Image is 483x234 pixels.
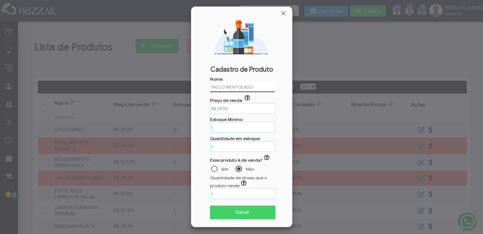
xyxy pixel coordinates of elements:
[240,180,250,188] button: Quantidade de doses que o produto rende
[280,10,287,17] a: Fechar
[263,155,273,162] button: ui-button
[210,157,263,163] span: Esse produto é de venda?
[210,122,275,133] input: Você receberá um aviso quando o seu estoque atingir o estoque mínimo.
[215,207,271,218] span: Salvar
[210,117,243,122] label: Estoque Minimo:
[197,18,287,54] img: Novo Produto
[210,175,267,188] label: Quantidade de doses que o produto rende
[210,141,275,152] input: Quandidade em estoque
[210,188,275,199] input: Caso seja vendido fechado, por 1
[246,166,254,172] label: Não
[210,82,275,92] input: Nome
[210,76,223,82] label: Nome:
[243,95,253,102] button: Preço de venda:
[221,166,228,172] label: Sim
[196,66,288,73] span: Cadastro de Produto
[210,206,276,219] button: Salvar
[210,98,254,103] label: Preço de venda:
[210,103,275,114] input: Caso seja um produto de uso quanto você cobra por dose aplicada
[210,136,261,141] label: Quantidade em estoque:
